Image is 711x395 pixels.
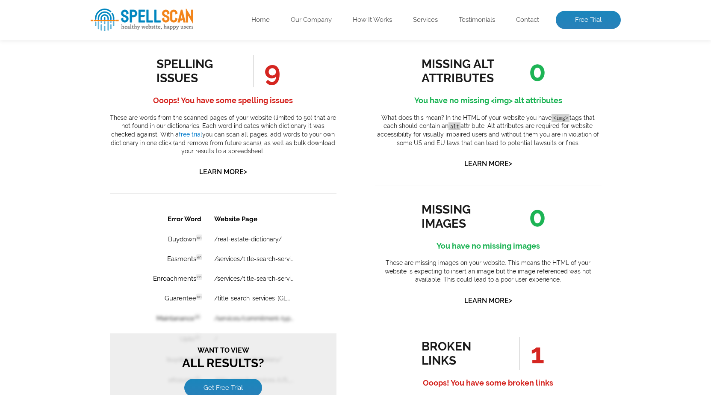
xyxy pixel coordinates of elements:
[4,138,222,146] span: Want to view
[375,259,602,284] p: These are missing images on your website. This means the HTML of your website is expecting to ins...
[413,16,438,24] a: Services
[244,166,247,178] span: >
[86,26,92,32] span: en
[556,11,621,30] a: Free Trial
[86,46,92,52] span: en
[509,294,512,306] span: >
[109,244,117,253] a: 1
[448,122,460,131] code: alt
[464,297,512,305] a: Learn More>
[375,114,602,147] p: What does this mean? In the HTML of your website you have tags that each should contain an attrib...
[552,114,569,122] code: <img>
[104,86,183,93] a: /title-search-services-[GEOGRAPHIC_DATA]/
[519,337,544,370] span: 1
[516,16,539,24] a: Contact
[422,339,499,368] div: broken links
[199,168,247,176] a: Learn More>
[1,1,85,21] th: Broken Link
[353,16,392,24] a: How It Works
[86,85,92,91] span: en
[110,114,336,156] p: These are words from the scanned pages of your website (limited to 50) that are not found in our ...
[22,61,97,80] td: Enroachments
[422,57,499,85] div: missing alt attributes
[78,92,148,106] a: Get Free Trial
[375,376,602,390] h4: Ooops! You have some broken links
[518,200,546,233] span: 0
[104,67,183,74] a: /services/title-search-services/
[110,94,336,107] h4: Ooops! You have some spelling issues
[4,138,222,162] h3: All Results?
[22,1,97,21] th: Error Word
[375,94,602,107] h4: You have no missing <img> alt attributes
[91,9,193,31] img: spellScan
[375,239,602,253] h4: You have no missing images
[104,47,183,54] a: /services/title-search-services/
[98,1,204,21] th: Website Page
[518,55,546,87] span: 0
[4,66,222,83] h3: All Results?
[253,55,280,87] span: 9
[22,80,97,99] td: Guarentee
[4,66,222,72] span: Want to view
[464,160,512,168] a: Learn More>
[86,1,181,21] th: Website Page
[109,123,117,132] a: 1
[74,170,152,188] a: Get Free Trial
[291,16,332,24] a: Our Company
[22,21,97,40] td: Buydown
[509,157,512,169] span: >
[104,27,172,34] a: /real-estate-dictionary/
[86,65,92,71] span: en
[422,202,499,231] div: missing images
[179,131,202,138] a: free trial
[22,41,97,60] td: Easments
[251,16,270,24] a: Home
[156,57,234,85] div: spelling issues
[459,16,495,24] a: Testimonials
